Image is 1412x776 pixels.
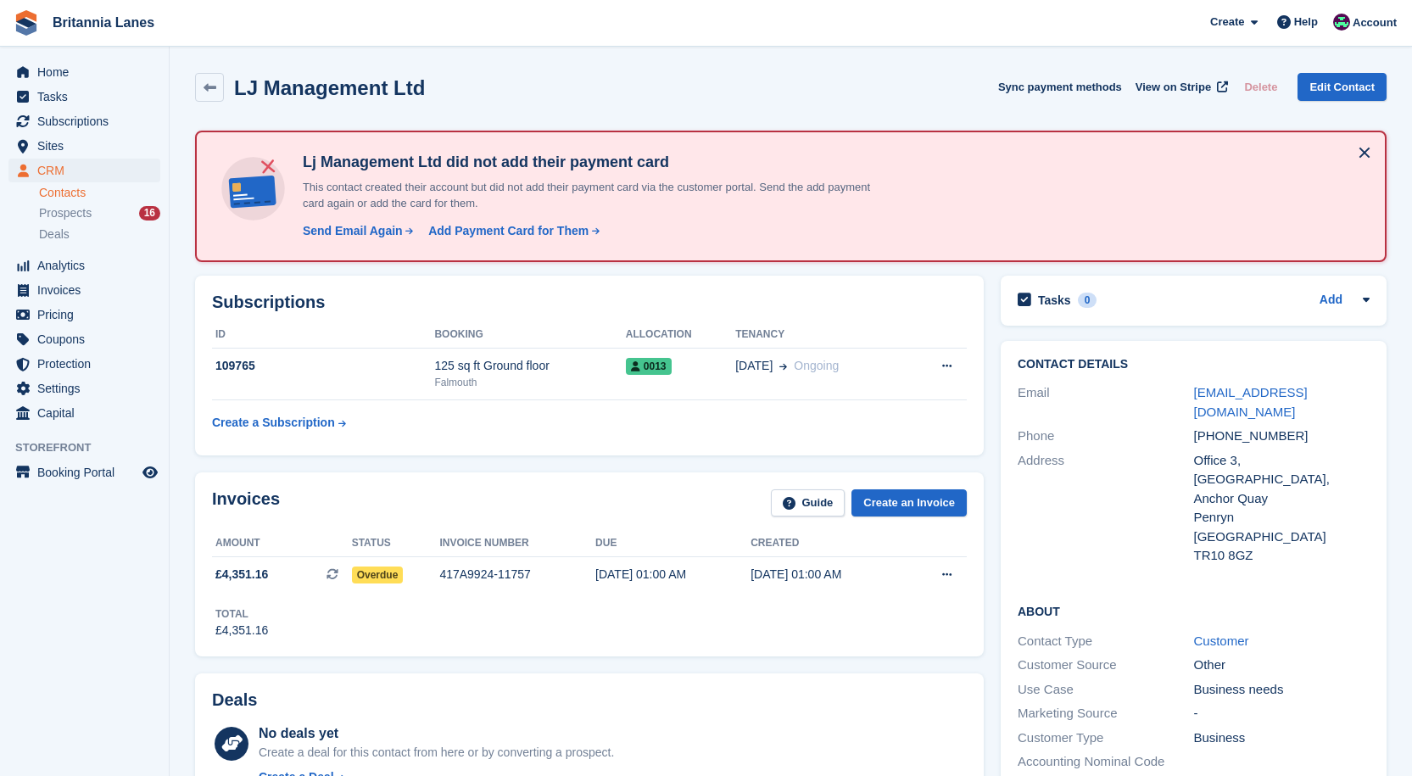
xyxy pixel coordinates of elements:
[998,73,1122,101] button: Sync payment methods
[37,401,139,425] span: Capital
[212,321,434,349] th: ID
[771,489,846,517] a: Guide
[439,566,595,583] div: 417A9924-11757
[851,489,967,517] a: Create an Invoice
[352,567,404,583] span: Overdue
[1210,14,1244,31] span: Create
[215,606,268,622] div: Total
[8,377,160,400] a: menu
[1018,729,1194,748] div: Customer Type
[1194,528,1370,547] div: [GEOGRAPHIC_DATA]
[37,134,139,158] span: Sites
[37,352,139,376] span: Protection
[215,566,268,583] span: £4,351.16
[8,134,160,158] a: menu
[1018,383,1194,421] div: Email
[39,205,92,221] span: Prospects
[46,8,161,36] a: Britannia Lanes
[1194,704,1370,723] div: -
[212,357,434,375] div: 109765
[8,327,160,351] a: menu
[1194,427,1370,446] div: [PHONE_NUMBER]
[1194,385,1308,419] a: [EMAIL_ADDRESS][DOMAIN_NAME]
[1018,632,1194,651] div: Contact Type
[37,60,139,84] span: Home
[37,109,139,133] span: Subscriptions
[15,439,169,456] span: Storefront
[428,222,589,240] div: Add Payment Card for Them
[37,303,139,327] span: Pricing
[735,321,907,349] th: Tenancy
[234,76,425,99] h2: LJ Management Ltd
[296,153,890,172] h4: Lj Management Ltd did not add their payment card
[8,278,160,302] a: menu
[1333,14,1350,31] img: Kirsty Miles
[37,85,139,109] span: Tasks
[1078,293,1097,308] div: 0
[1298,73,1387,101] a: Edit Contact
[1294,14,1318,31] span: Help
[37,254,139,277] span: Analytics
[8,85,160,109] a: menu
[1194,656,1370,675] div: Other
[1194,546,1370,566] div: TR10 8GZ
[215,622,268,639] div: £4,351.16
[8,159,160,182] a: menu
[140,462,160,483] a: Preview store
[212,489,280,517] h2: Invoices
[303,222,403,240] div: Send Email Again
[39,226,70,243] span: Deals
[39,226,160,243] a: Deals
[626,358,672,375] span: 0013
[39,185,160,201] a: Contacts
[1194,489,1370,509] div: Anchor Quay
[1038,293,1071,308] h2: Tasks
[1129,73,1231,101] a: View on Stripe
[794,359,839,372] span: Ongoing
[439,530,595,557] th: Invoice number
[735,357,773,375] span: [DATE]
[212,530,352,557] th: Amount
[14,10,39,36] img: stora-icon-8386f47178a22dfd0bd8f6a31ec36ba5ce8667c1dd55bd0f319d3a0aa187defe.svg
[8,109,160,133] a: menu
[8,461,160,484] a: menu
[1194,680,1370,700] div: Business needs
[212,407,346,438] a: Create a Subscription
[626,321,735,349] th: Allocation
[434,321,625,349] th: Booking
[37,377,139,400] span: Settings
[259,744,614,762] div: Create a deal for this contact from here or by converting a prospect.
[39,204,160,222] a: Prospects 16
[37,159,139,182] span: CRM
[212,414,335,432] div: Create a Subscription
[1194,451,1370,489] div: Office 3, [GEOGRAPHIC_DATA],
[1018,427,1194,446] div: Phone
[139,206,160,221] div: 16
[1018,704,1194,723] div: Marketing Source
[8,303,160,327] a: menu
[1018,656,1194,675] div: Customer Source
[434,375,625,390] div: Falmouth
[1018,358,1370,371] h2: Contact Details
[1353,14,1397,31] span: Account
[421,222,601,240] a: Add Payment Card for Them
[434,357,625,375] div: 125 sq ft Ground floor
[1320,291,1342,310] a: Add
[751,566,906,583] div: [DATE] 01:00 AM
[1018,680,1194,700] div: Use Case
[1194,634,1249,648] a: Customer
[259,723,614,744] div: No deals yet
[217,153,289,225] img: no-card-linked-e7822e413c904bf8b177c4d89f31251c4716f9871600ec3ca5bfc59e148c83f4.svg
[1136,79,1211,96] span: View on Stripe
[1018,451,1194,566] div: Address
[8,401,160,425] a: menu
[1194,508,1370,528] div: Penryn
[37,461,139,484] span: Booking Portal
[1018,752,1194,772] div: Accounting Nominal Code
[1237,73,1284,101] button: Delete
[212,293,967,312] h2: Subscriptions
[1018,602,1370,619] h2: About
[212,690,257,710] h2: Deals
[751,530,906,557] th: Created
[37,327,139,351] span: Coupons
